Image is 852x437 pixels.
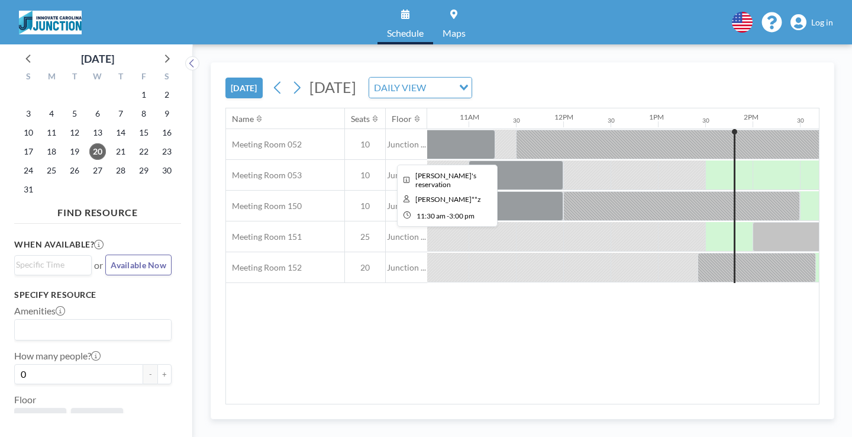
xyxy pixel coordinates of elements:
span: Monday, August 11, 2025 [43,124,60,141]
span: Tuesday, August 26, 2025 [66,162,83,179]
div: S [17,70,40,85]
span: Thursday, August 14, 2025 [112,124,129,141]
div: 1PM [649,113,664,121]
div: 2PM [744,113,759,121]
span: Wednesday, August 20, 2025 [89,143,106,160]
div: Search for option [15,320,171,340]
span: Meeting Room 151 [226,232,302,242]
a: Log in [790,14,833,31]
span: Meeting Room 150 [226,201,302,211]
label: Amenities [14,305,65,317]
span: Saturday, August 16, 2025 [159,124,175,141]
span: Saturday, August 30, 2025 [159,162,175,179]
div: Seats [351,114,370,124]
span: Junction ... [386,139,427,150]
input: Search for option [16,322,164,338]
div: 12PM [554,113,573,121]
h3: Specify resource [14,290,172,300]
span: Eliza P**z [415,195,481,204]
label: Floor [14,394,36,406]
span: Sunday, August 17, 2025 [20,143,37,160]
span: Tuesday, August 12, 2025 [66,124,83,141]
span: Friday, August 1, 2025 [135,86,152,103]
span: Thursday, August 28, 2025 [112,162,129,179]
input: Search for option [16,258,85,271]
div: T [63,70,86,85]
span: Saturday, August 23, 2025 [159,143,175,160]
span: Friday, August 22, 2025 [135,143,152,160]
div: Name [232,114,254,124]
div: 11AM [460,113,479,121]
div: F [132,70,155,85]
span: Junction ... [386,262,427,273]
span: Meeting Room 152 [226,262,302,273]
span: Maps [443,28,466,38]
span: or [94,259,103,271]
div: W [86,70,109,85]
span: Tuesday, August 5, 2025 [66,105,83,122]
span: Sunday, August 10, 2025 [20,124,37,141]
span: Sunday, August 3, 2025 [20,105,37,122]
div: Floor [392,114,412,124]
div: Search for option [369,78,472,98]
h4: FIND RESOURCE [14,202,181,218]
span: 25 [345,232,385,242]
img: organization-logo [19,11,82,34]
span: Log in [811,17,833,28]
button: + [157,364,172,384]
span: Friday, August 29, 2025 [135,162,152,179]
input: Search for option [430,80,452,95]
span: Thursday, August 7, 2025 [112,105,129,122]
span: 10 [345,201,385,211]
span: Junction ... [386,232,427,242]
button: [DATE] [225,78,263,98]
span: Junction ... [386,201,427,211]
span: Thursday, August 21, 2025 [112,143,129,160]
span: Meeting Room 053 [226,170,302,181]
button: - [143,364,157,384]
button: Available Now [105,255,172,275]
span: Wednesday, August 13, 2025 [89,124,106,141]
div: T [109,70,132,85]
div: [DATE] [81,50,114,67]
span: Wednesday, August 27, 2025 [89,162,106,179]
span: Monday, August 18, 2025 [43,143,60,160]
span: Junction ... [76,413,118,425]
div: 30 [608,117,615,124]
span: 20 [345,262,385,273]
span: DAILY VIEW [372,80,428,95]
span: Monday, August 25, 2025 [43,162,60,179]
span: Junction ... [386,170,427,181]
span: Tuesday, August 19, 2025 [66,143,83,160]
div: 30 [513,117,520,124]
span: Saturday, August 9, 2025 [159,105,175,122]
span: - [447,211,449,220]
span: Junction ... [19,413,62,425]
span: 11:30 AM [417,211,446,220]
div: S [155,70,178,85]
span: Sunday, August 24, 2025 [20,162,37,179]
span: Available Now [111,260,166,270]
span: [DATE] [309,78,356,96]
div: 30 [702,117,709,124]
span: Wednesday, August 6, 2025 [89,105,106,122]
span: Friday, August 15, 2025 [135,124,152,141]
span: 3:00 PM [449,211,475,220]
span: Friday, August 8, 2025 [135,105,152,122]
span: Monday, August 4, 2025 [43,105,60,122]
span: Sunday, August 31, 2025 [20,181,37,198]
span: 10 [345,139,385,150]
span: Saturday, August 2, 2025 [159,86,175,103]
label: How many people? [14,350,101,362]
span: Eliza's reservation [415,171,476,189]
span: Meeting Room 052 [226,139,302,150]
span: Schedule [387,28,424,38]
div: Search for option [15,256,91,274]
span: 10 [345,170,385,181]
div: M [40,70,63,85]
div: 30 [797,117,804,124]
